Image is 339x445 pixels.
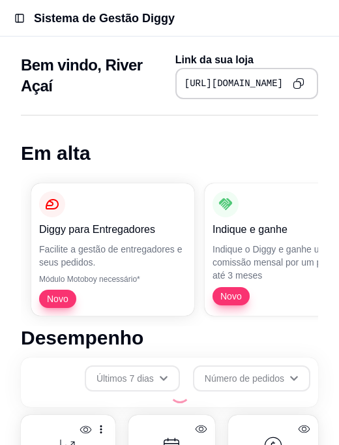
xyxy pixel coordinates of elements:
h1: Desempenho [21,326,318,350]
p: Diggy para Entregadores [39,222,186,238]
p: Link da sua loja [175,52,318,68]
button: Últimos 7 dias [85,365,180,391]
div: Loading [169,382,190,403]
h1: Sistema de Gestão Diggy [34,9,175,27]
pre: [URL][DOMAIN_NAME] [184,77,283,90]
h2: Bem vindo, River Açaí [21,55,165,97]
p: Facilite a gestão de entregadores e seus pedidos. [39,243,186,269]
button: Diggy para EntregadoresFacilite a gestão de entregadores e seus pedidos.Módulo Motoboy necessário... [31,183,194,316]
button: Copy to clipboard [288,73,309,94]
h1: Em alta [21,142,318,165]
span: Novo [215,290,247,303]
span: Novo [42,292,74,305]
button: Número de pedidos [193,365,310,391]
p: Módulo Motoboy necessário* [39,274,186,284]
